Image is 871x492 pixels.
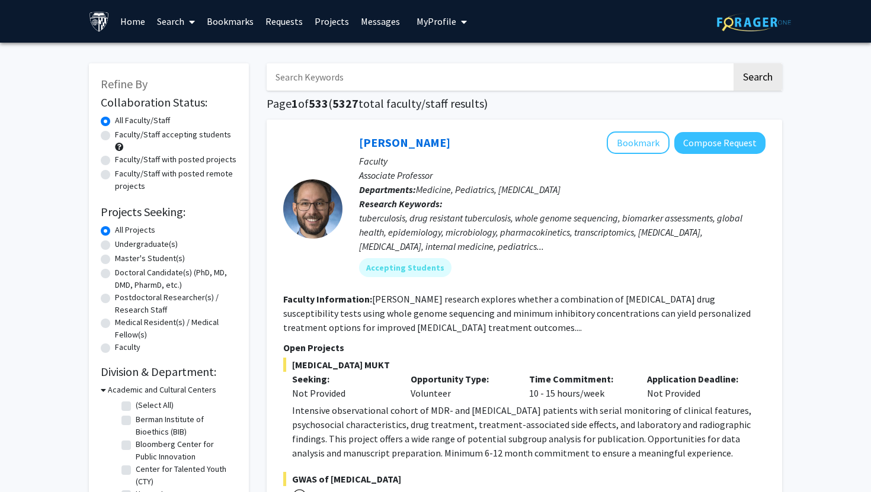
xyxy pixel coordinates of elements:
[283,340,766,355] p: Open Projects
[359,211,766,253] div: tuberculosis, drug resistant tuberculosis, whole genome sequencing, biomarker assessments, global...
[292,372,393,386] p: Seeking:
[283,293,372,305] b: Faculty Information:
[260,1,309,42] a: Requests
[717,13,791,31] img: ForagerOne Logo
[674,132,766,154] button: Compose Request to Jeffrey Tornheim
[115,128,231,141] label: Faculty/Staff accepting students
[355,1,406,42] a: Messages
[416,184,561,195] span: Medicine, Pediatrics, [MEDICAL_DATA]
[267,63,732,91] input: Search Keywords
[647,372,748,386] p: Application Deadline:
[136,399,174,411] label: (Select All)
[359,258,451,277] mat-chip: Accepting Students
[292,386,393,400] div: Not Provided
[115,266,237,291] label: Doctoral Candidate(s) (PhD, MD, DMD, PharmD, etc.)
[359,198,443,210] b: Research Keywords:
[292,96,298,111] span: 1
[607,131,670,154] button: Add Jeffrey Tornheim to Bookmarks
[115,224,155,236] label: All Projects
[734,63,782,91] button: Search
[309,96,328,111] span: 533
[283,293,751,333] fg-read-more: [PERSON_NAME] research explores whether a combination of [MEDICAL_DATA] drug susceptibility tests...
[89,11,110,32] img: Johns Hopkins University Logo
[114,1,151,42] a: Home
[115,316,237,341] label: Medical Resident(s) / Medical Fellow(s)
[101,365,237,379] h2: Division & Department:
[283,472,766,486] span: GWAS of [MEDICAL_DATA]
[638,372,757,400] div: Not Provided
[359,184,416,195] b: Departments:
[283,358,766,372] span: [MEDICAL_DATA] MUKT
[151,1,201,42] a: Search
[136,438,234,463] label: Bloomberg Center for Public Innovation
[115,238,178,250] label: Undergraduate(s)
[520,372,639,400] div: 10 - 15 hours/week
[115,291,237,316] label: Postdoctoral Researcher(s) / Research Staff
[136,413,234,438] label: Berman Institute of Bioethics (BIB)
[359,168,766,182] p: Associate Professor
[101,205,237,219] h2: Projects Seeking:
[529,372,630,386] p: Time Commitment:
[359,154,766,168] p: Faculty
[101,76,148,91] span: Refine By
[115,153,236,166] label: Faculty/Staff with posted projects
[115,168,237,192] label: Faculty/Staff with posted remote projects
[411,372,511,386] p: Opportunity Type:
[267,97,782,111] h1: Page of ( total faculty/staff results)
[821,439,862,483] iframe: Chat
[332,96,358,111] span: 5327
[309,1,355,42] a: Projects
[115,341,140,353] label: Faculty
[201,1,260,42] a: Bookmarks
[115,252,185,265] label: Master's Student(s)
[402,372,520,400] div: Volunteer
[292,403,766,460] p: Intensive observational cohort of MDR- and [MEDICAL_DATA] patients with serial monitoring of clin...
[101,95,237,110] h2: Collaboration Status:
[417,15,456,27] span: My Profile
[108,384,216,396] h3: Academic and Cultural Centers
[359,135,450,150] a: [PERSON_NAME]
[115,114,170,127] label: All Faculty/Staff
[136,463,234,488] label: Center for Talented Youth (CTY)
